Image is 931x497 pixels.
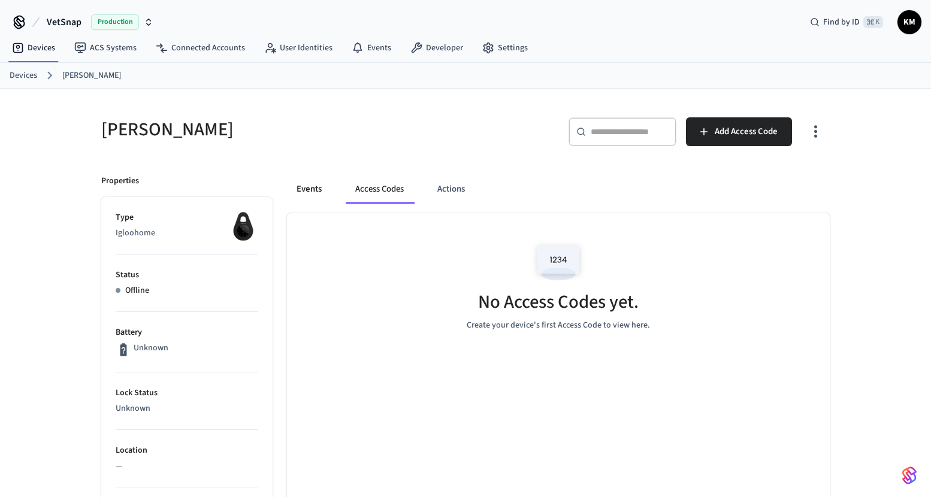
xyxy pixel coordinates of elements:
a: Connected Accounts [146,37,255,59]
p: Location [116,444,258,457]
a: Settings [473,37,537,59]
a: Developer [401,37,473,59]
p: — [116,460,258,472]
p: Create your device's first Access Code to view here. [467,319,650,332]
img: SeamLogoGradient.69752ec5.svg [902,466,917,485]
img: Access Codes Empty State [531,237,585,288]
img: igloohome_igke [228,211,258,241]
span: Add Access Code [715,124,778,140]
h5: [PERSON_NAME] [101,117,458,142]
h5: No Access Codes yet. [478,290,639,314]
a: ACS Systems [65,37,146,59]
p: Status [116,269,258,281]
a: Devices [10,69,37,82]
a: Events [342,37,401,59]
button: Access Codes [346,175,413,204]
p: Igloohome [116,227,258,240]
a: [PERSON_NAME] [62,69,121,82]
a: Devices [2,37,65,59]
button: Add Access Code [686,117,792,146]
p: Offline [125,284,149,297]
p: Properties [101,175,139,187]
p: Battery [116,326,258,339]
span: Find by ID [823,16,860,28]
span: ⌘ K [863,16,883,28]
div: ant example [287,175,830,204]
p: Type [116,211,258,224]
button: KM [897,10,921,34]
div: Find by ID⌘ K [800,11,893,33]
a: User Identities [255,37,342,59]
button: Events [287,175,331,204]
button: Actions [428,175,474,204]
span: Production [91,14,139,30]
p: Unknown [134,342,168,354]
p: Unknown [116,402,258,415]
span: KM [899,11,920,33]
span: VetSnap [47,15,81,29]
p: Lock Status [116,387,258,399]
